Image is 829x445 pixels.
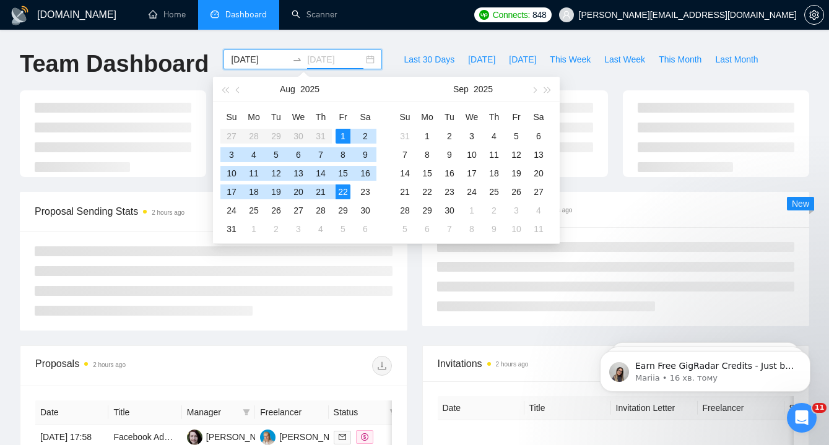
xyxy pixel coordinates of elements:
iframe: Intercom notifications повідомлення [581,325,829,412]
td: 2025-09-29 [416,201,438,220]
span: filter [243,408,250,416]
td: 2025-09-26 [505,183,527,201]
div: 15 [336,166,350,181]
div: 3 [464,129,479,144]
span: This Week [550,53,591,66]
th: Th [310,107,332,127]
div: 7 [313,147,328,162]
div: 31 [224,222,239,236]
td: 2025-08-28 [310,201,332,220]
div: 4 [246,147,261,162]
td: 2025-09-11 [483,145,505,164]
td: 2025-08-07 [310,145,332,164]
div: 8 [420,147,435,162]
td: 2025-08-31 [220,220,243,238]
button: Last 30 Days [397,50,461,69]
td: 2025-09-21 [394,183,416,201]
td: 2025-08-23 [354,183,376,201]
td: 2025-09-15 [416,164,438,183]
a: setting [804,10,824,20]
th: Mo [243,107,265,127]
input: End date [307,53,363,66]
div: 30 [442,203,457,218]
td: 2025-08-15 [332,164,354,183]
span: Scanner Breakdown [437,202,795,217]
a: Facebook Ads Media Buyer Needed for B2C Fintech Growth [113,432,345,442]
div: 19 [269,184,284,199]
th: Date [35,400,108,425]
div: 26 [509,184,524,199]
td: 2025-08-09 [354,145,376,164]
td: 2025-09-16 [438,164,461,183]
th: Freelancer [255,400,328,425]
img: AS [260,430,276,445]
div: 10 [464,147,479,162]
a: AS[PERSON_NAME] [260,431,350,441]
span: filter [240,403,253,421]
td: 2025-08-04 [243,145,265,164]
div: 22 [336,184,350,199]
td: 2025-10-04 [527,201,550,220]
span: filter [387,403,399,421]
div: 4 [313,222,328,236]
div: 14 [397,166,412,181]
th: Sa [354,107,376,127]
div: 3 [291,222,306,236]
td: 2025-09-03 [287,220,310,238]
td: 2025-09-12 [505,145,527,164]
a: IG[PERSON_NAME] [187,431,277,441]
div: 26 [269,203,284,218]
th: Fr [505,107,527,127]
td: 2025-09-02 [438,127,461,145]
div: 11 [487,147,501,162]
td: 2025-09-05 [332,220,354,238]
td: 2025-09-28 [394,201,416,220]
th: Mo [416,107,438,127]
div: 9 [358,147,373,162]
td: 2025-08-31 [394,127,416,145]
input: Start date [231,53,287,66]
time: 2 hours ago [93,361,126,368]
td: 2025-09-07 [394,145,416,164]
div: 22 [420,184,435,199]
td: 2025-09-06 [527,127,550,145]
td: 2025-08-02 [354,127,376,145]
button: [DATE] [502,50,543,69]
span: Last 30 Days [404,53,454,66]
td: 2025-09-08 [416,145,438,164]
td: 2025-09-25 [483,183,505,201]
div: 1 [246,222,261,236]
div: 21 [313,184,328,199]
td: 2025-08-29 [332,201,354,220]
span: This Month [659,53,701,66]
img: upwork-logo.png [479,10,489,20]
div: 5 [397,222,412,236]
th: Tu [438,107,461,127]
td: 2025-08-20 [287,183,310,201]
td: 2025-09-06 [354,220,376,238]
td: 2025-10-02 [483,201,505,220]
td: 2025-10-01 [461,201,483,220]
span: to [292,54,302,64]
div: 15 [420,166,435,181]
button: Last Month [708,50,765,69]
div: 28 [397,203,412,218]
td: 2025-08-06 [287,145,310,164]
button: Last Week [597,50,652,69]
td: 2025-08-03 [220,145,243,164]
time: 2 hours ago [496,361,529,368]
td: 2025-09-03 [461,127,483,145]
th: Fr [332,107,354,127]
td: 2025-10-05 [394,220,416,238]
div: 25 [487,184,501,199]
td: 2025-10-03 [505,201,527,220]
td: 2025-08-16 [354,164,376,183]
div: 13 [291,166,306,181]
td: 2025-08-14 [310,164,332,183]
td: 2025-10-06 [416,220,438,238]
td: 2025-10-10 [505,220,527,238]
td: 2025-08-01 [332,127,354,145]
div: Proposals [35,356,214,376]
th: We [461,107,483,127]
